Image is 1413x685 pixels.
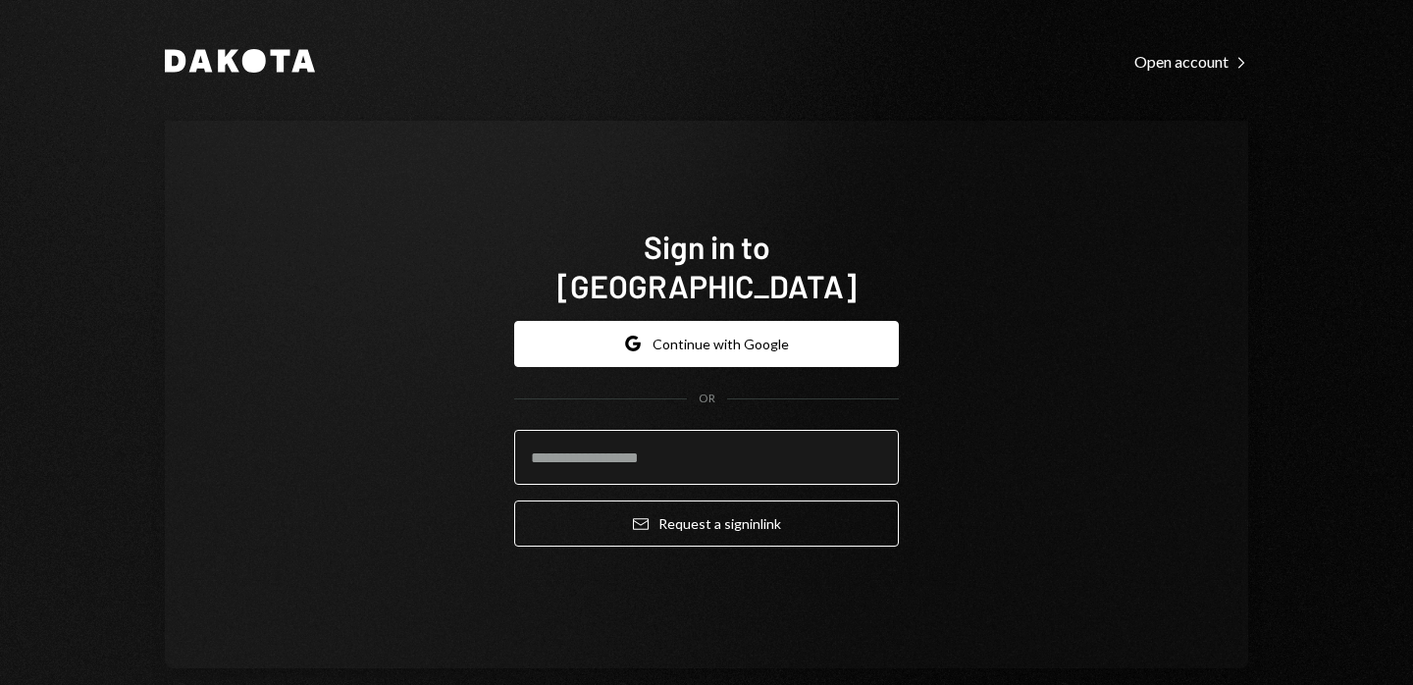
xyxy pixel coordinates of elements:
[1134,50,1248,72] a: Open account
[514,501,899,547] button: Request a signinlink
[514,227,899,305] h1: Sign in to [GEOGRAPHIC_DATA]
[514,321,899,367] button: Continue with Google
[1134,52,1248,72] div: Open account
[699,391,715,407] div: OR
